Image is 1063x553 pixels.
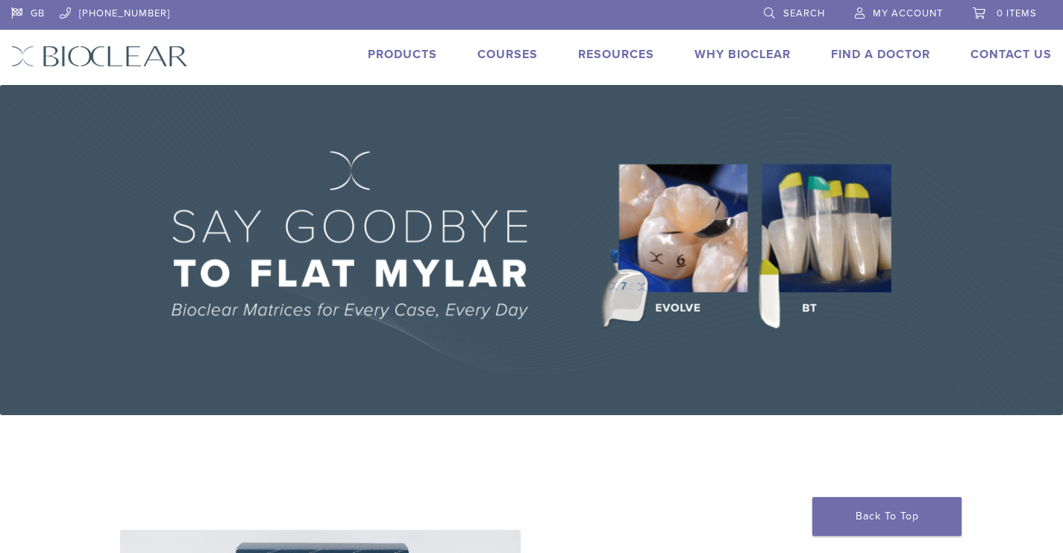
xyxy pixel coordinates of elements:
[997,7,1037,19] span: 0 items
[873,7,943,19] span: My Account
[812,497,962,536] a: Back To Top
[971,47,1052,62] a: Contact Us
[368,47,437,62] a: Products
[477,47,538,62] a: Courses
[578,47,654,62] a: Resources
[783,7,825,19] span: Search
[11,45,188,67] img: Bioclear
[694,47,791,62] a: Why Bioclear
[831,47,930,62] a: Find A Doctor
